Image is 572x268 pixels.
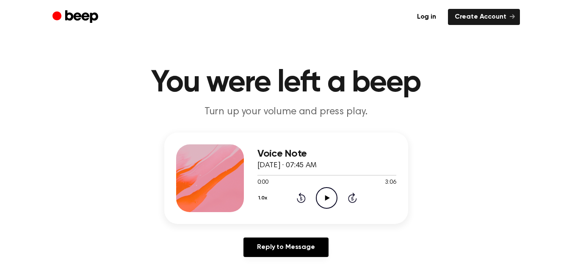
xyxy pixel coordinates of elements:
h3: Voice Note [257,148,396,160]
span: 3:06 [385,178,396,187]
h1: You were left a beep [69,68,503,98]
a: Create Account [448,9,520,25]
a: Beep [53,9,100,25]
span: [DATE] · 07:45 AM [257,162,317,169]
button: 1.0x [257,191,271,205]
span: 0:00 [257,178,268,187]
a: Reply to Message [243,238,328,257]
p: Turn up your volume and press play. [124,105,449,119]
a: Log in [410,9,443,25]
